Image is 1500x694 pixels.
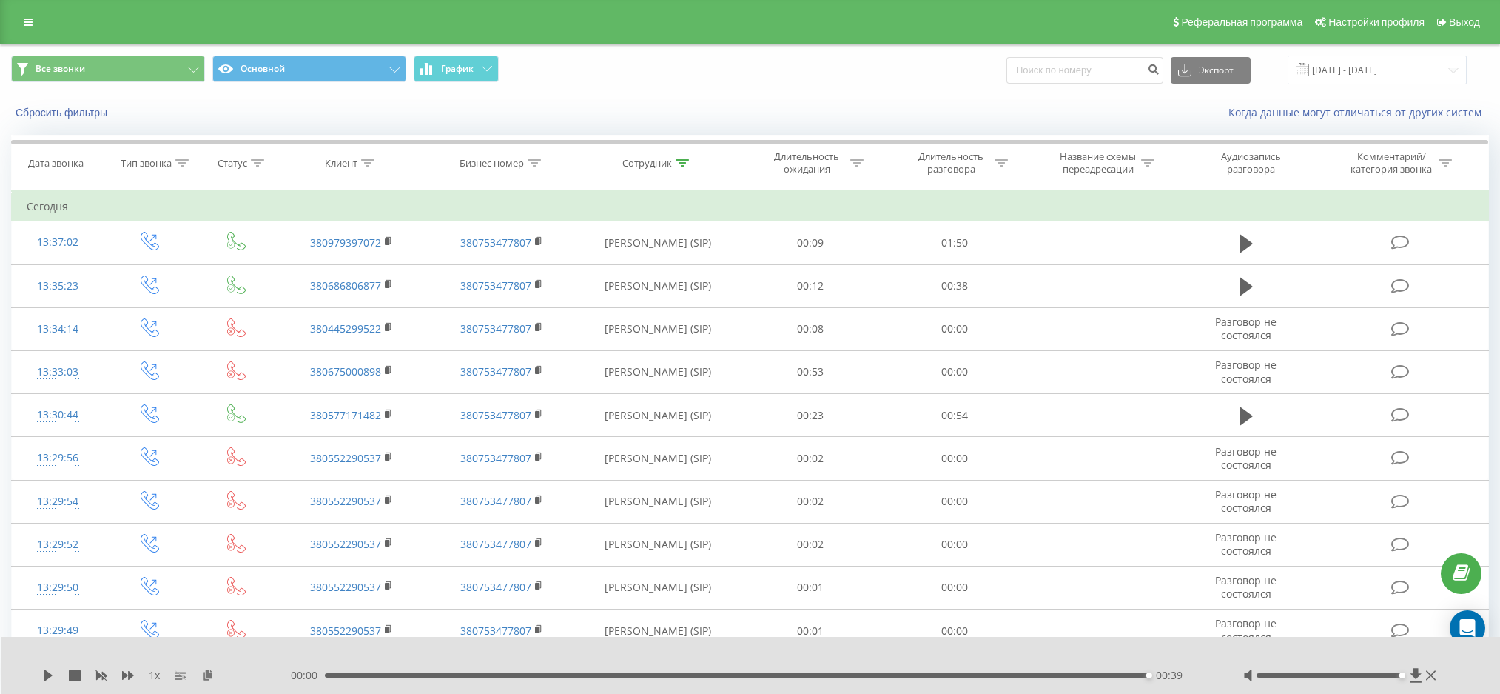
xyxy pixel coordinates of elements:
[460,278,531,293] a: 380753477807
[1215,315,1277,342] span: Разговор не состоялся
[310,580,381,594] a: 380552290537
[310,537,381,551] a: 380552290537
[882,566,1026,609] td: 00:00
[739,480,883,523] td: 00:02
[882,437,1026,480] td: 00:00
[310,321,381,336] a: 380445299522
[882,523,1026,566] td: 00:00
[310,451,381,465] a: 380552290537
[882,394,1026,437] td: 00:54
[460,408,531,422] a: 380753477807
[576,480,738,523] td: [PERSON_NAME] (SIP)
[882,610,1026,653] td: 00:00
[1450,610,1485,646] div: Open Intercom Messenger
[149,668,160,683] span: 1 x
[27,272,89,301] div: 13:35:23
[460,624,531,638] a: 380753477807
[27,358,89,387] div: 13:33:03
[1215,530,1277,558] span: Разговор не состоялся
[28,157,84,170] div: Дата звонка
[576,307,738,350] td: [PERSON_NAME] (SIP)
[36,63,85,75] span: Все звонки
[1399,673,1405,678] div: Accessibility label
[912,150,991,176] div: Длительность разговора
[460,494,531,508] a: 380753477807
[1449,16,1480,28] span: Выход
[460,451,531,465] a: 380753477807
[739,221,883,264] td: 00:09
[576,437,738,480] td: [PERSON_NAME] (SIP)
[1328,16,1425,28] span: Настройки профиля
[310,408,381,422] a: 380577171482
[1203,150,1299,176] div: Аудиозапись разговора
[576,566,738,609] td: [PERSON_NAME] (SIP)
[27,315,89,344] div: 13:34:14
[882,221,1026,264] td: 01:50
[27,444,89,473] div: 13:29:56
[460,537,531,551] a: 380753477807
[739,307,883,350] td: 00:08
[441,64,474,74] span: График
[27,616,89,645] div: 13:29:49
[27,228,89,257] div: 13:37:02
[882,307,1026,350] td: 00:00
[310,624,381,638] a: 380552290537
[1228,105,1489,119] a: Когда данные могут отличаться от других систем
[1215,358,1277,385] span: Разговор не состоялся
[460,236,531,250] a: 380753477807
[460,157,524,170] div: Бизнес номер
[882,480,1026,523] td: 00:00
[414,56,499,82] button: График
[325,157,357,170] div: Клиент
[310,278,381,293] a: 380686806877
[1215,444,1277,472] span: Разговор не состоялся
[11,56,205,82] button: Все звонки
[460,364,531,378] a: 380753477807
[576,350,738,393] td: [PERSON_NAME] (SIP)
[1215,487,1277,515] span: Разговор не состоялся
[27,530,89,559] div: 13:29:52
[739,566,883,609] td: 00:01
[27,487,89,516] div: 13:29:54
[882,350,1026,393] td: 00:00
[11,106,115,119] button: Сбросить фильтры
[576,610,738,653] td: [PERSON_NAME] (SIP)
[1171,57,1251,84] button: Экспорт
[882,264,1026,307] td: 00:38
[1215,573,1277,601] span: Разговор не состоялся
[218,157,247,170] div: Статус
[576,394,738,437] td: [PERSON_NAME] (SIP)
[739,264,883,307] td: 00:12
[739,394,883,437] td: 00:23
[121,157,172,170] div: Тип звонка
[460,580,531,594] a: 380753477807
[291,668,325,683] span: 00:00
[767,150,847,176] div: Длительность ожидания
[12,192,1489,221] td: Сегодня
[622,157,672,170] div: Сотрудник
[739,437,883,480] td: 00:02
[1006,57,1163,84] input: Поиск по номеру
[576,264,738,307] td: [PERSON_NAME] (SIP)
[1058,150,1137,176] div: Название схемы переадресации
[27,573,89,602] div: 13:29:50
[739,610,883,653] td: 00:01
[1146,673,1152,678] div: Accessibility label
[310,364,381,378] a: 380675000898
[460,321,531,336] a: 380753477807
[1181,16,1302,28] span: Реферальная программа
[1215,616,1277,644] span: Разговор не состоялся
[1348,150,1435,176] div: Комментарий/категория звонка
[1156,668,1183,683] span: 00:39
[576,523,738,566] td: [PERSON_NAME] (SIP)
[212,56,406,82] button: Основной
[739,350,883,393] td: 00:53
[27,401,89,430] div: 13:30:44
[739,523,883,566] td: 00:02
[310,494,381,508] a: 380552290537
[576,221,738,264] td: [PERSON_NAME] (SIP)
[310,236,381,250] a: 380979397072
